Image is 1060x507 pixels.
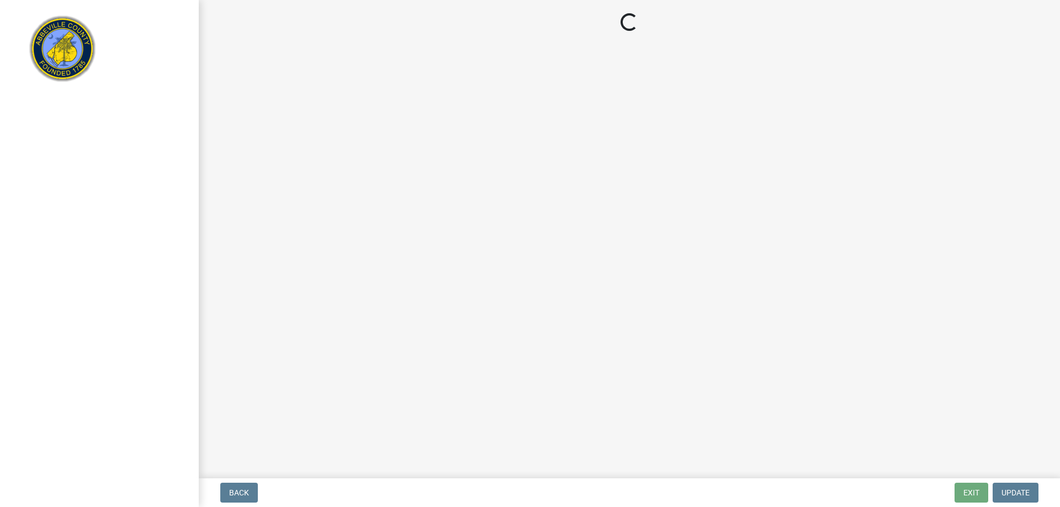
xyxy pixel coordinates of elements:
[220,483,258,503] button: Back
[955,483,988,503] button: Exit
[993,483,1038,503] button: Update
[1001,488,1030,497] span: Update
[229,488,249,497] span: Back
[22,12,103,93] img: Abbeville County, South Carolina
